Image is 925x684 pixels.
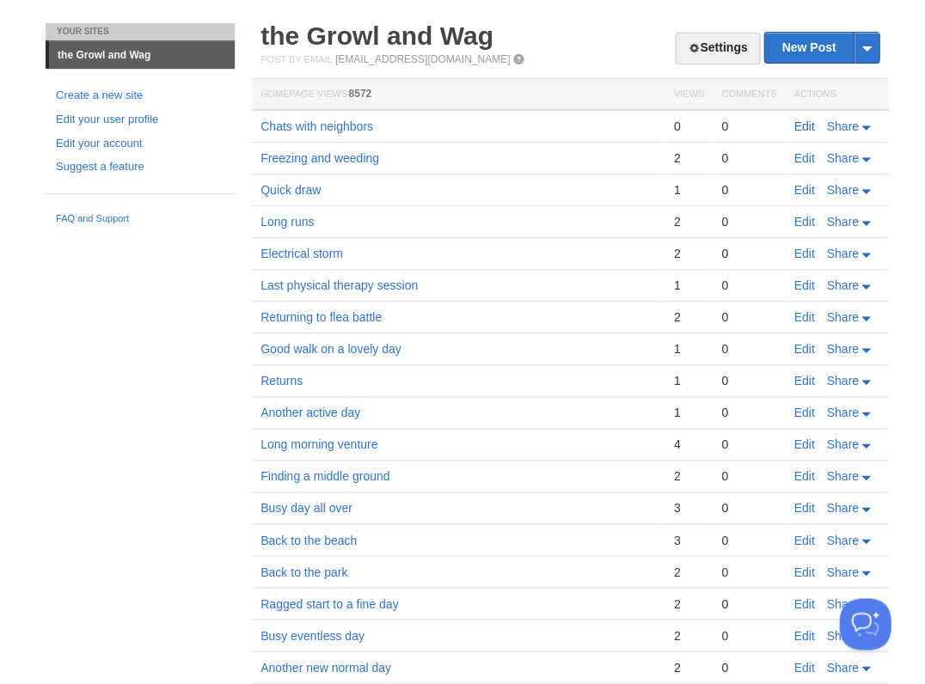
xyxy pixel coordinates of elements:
a: Edit your account [56,135,224,153]
span: 8572 [348,88,371,100]
div: 0 [721,405,776,420]
a: Edit [793,565,814,578]
div: 0 [721,119,776,134]
div: 0 [721,246,776,261]
a: Edit [793,628,814,642]
span: Share [826,374,858,388]
a: New Post [764,33,879,63]
a: Long morning venture [260,437,377,451]
a: the Growl and Wag [260,21,493,50]
div: 0 [721,214,776,229]
div: 2 [673,468,703,484]
a: Edit [793,501,814,515]
div: 1 [673,182,703,198]
span: Share [826,278,858,292]
div: 0 [721,309,776,325]
div: 0 [721,182,776,198]
a: Quick draw [260,183,321,197]
div: 1 [673,341,703,357]
a: Freezing and weeding [260,151,379,165]
div: 2 [673,150,703,166]
a: Returning to flea battle [260,310,382,324]
a: Edit [793,342,814,356]
th: Comments [713,79,785,111]
div: 0 [721,627,776,643]
div: 0 [721,595,776,611]
span: Share [826,406,858,419]
a: Edit [793,151,814,165]
a: Edit [793,183,814,197]
a: Edit [793,469,814,483]
div: 0 [721,341,776,357]
span: Share [826,533,858,547]
span: Share [826,183,858,197]
th: Views [665,79,712,111]
span: Post by Email [260,54,332,64]
a: Edit [793,215,814,229]
a: Edit [793,278,814,292]
div: 0 [721,373,776,388]
a: Edit [793,596,814,610]
span: Share [826,151,858,165]
span: Share [826,469,858,483]
span: Share [826,342,858,356]
div: 2 [673,595,703,611]
a: Back to the beach [260,533,357,547]
span: Share [826,596,858,610]
a: Settings [675,33,760,64]
a: Edit [793,533,814,547]
a: Long runs [260,215,314,229]
div: 1 [673,405,703,420]
a: Edit [793,406,814,419]
a: Ragged start to a fine day [260,596,398,610]
span: Share [826,247,858,260]
span: Share [826,437,858,451]
a: Finding a middle ground [260,469,389,483]
a: Edit [793,119,814,133]
span: Share [826,565,858,578]
span: Share [826,310,858,324]
a: Edit [793,660,814,674]
span: Share [826,628,858,642]
a: Suggest a feature [56,158,224,176]
div: 1 [673,373,703,388]
div: 3 [673,500,703,516]
li: Your Sites [46,23,235,40]
div: 2 [673,627,703,643]
a: Edit [793,247,814,260]
a: Chats with neighbors [260,119,373,133]
div: 2 [673,214,703,229]
a: Returns [260,374,303,388]
div: 2 [673,564,703,579]
a: Edit your user profile [56,111,224,129]
span: Share [826,119,858,133]
a: the Growl and Wag [49,41,235,69]
a: Good walk on a lovely day [260,342,401,356]
div: 0 [721,150,776,166]
a: Another new normal day [260,660,391,674]
a: Back to the park [260,565,347,578]
div: 0 [721,532,776,547]
div: 0 [721,278,776,293]
div: 3 [673,532,703,547]
div: 0 [721,437,776,452]
a: [EMAIL_ADDRESS][DOMAIN_NAME] [335,53,510,65]
div: 0 [673,119,703,134]
div: 0 [721,564,776,579]
th: Actions [785,79,888,111]
a: FAQ and Support [56,211,224,227]
div: 2 [673,659,703,675]
span: Share [826,660,858,674]
div: 2 [673,309,703,325]
div: 0 [721,468,776,484]
a: Busy day all over [260,501,352,515]
span: Share [826,215,858,229]
div: 0 [721,500,776,516]
a: Edit [793,374,814,388]
div: 0 [721,659,776,675]
a: Create a new site [56,87,224,105]
span: Share [826,501,858,515]
div: 1 [673,278,703,293]
a: Last physical therapy session [260,278,418,292]
a: Edit [793,310,814,324]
